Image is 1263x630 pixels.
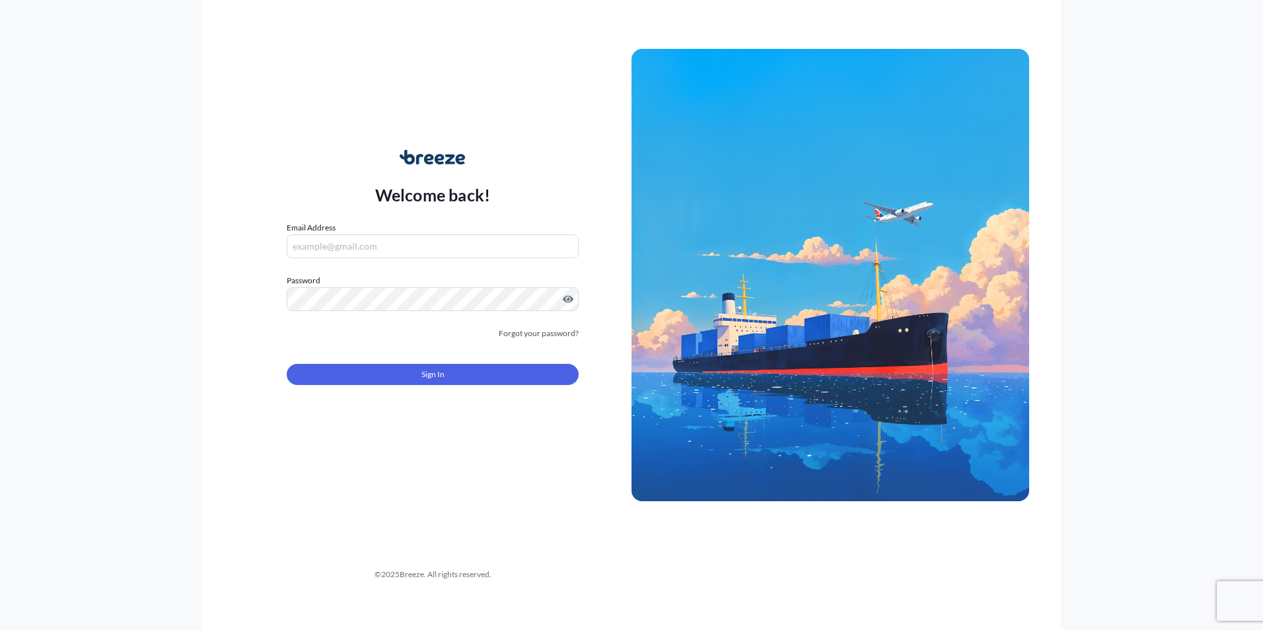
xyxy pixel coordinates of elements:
button: Show password [563,294,573,304]
label: Password [287,274,579,287]
p: Welcome back! [375,184,491,205]
div: © 2025 Breeze. All rights reserved. [234,568,631,581]
label: Email Address [287,221,336,234]
button: Sign In [287,364,579,385]
input: example@gmail.com [287,234,579,258]
a: Forgot your password? [499,327,579,340]
img: Ship illustration [631,49,1029,501]
span: Sign In [421,368,445,381]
